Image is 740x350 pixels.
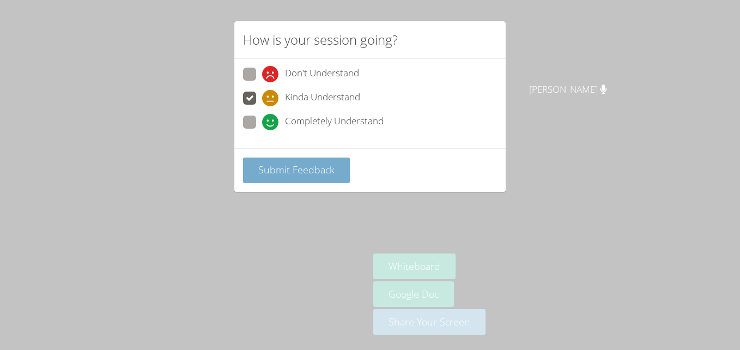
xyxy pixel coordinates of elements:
span: Submit Feedback [258,163,335,176]
button: Submit Feedback [243,158,350,183]
span: Kinda Understand [285,90,360,106]
span: Don't Understand [285,66,359,82]
span: Completely Understand [285,114,384,130]
h2: How is your session going? [243,30,398,50]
